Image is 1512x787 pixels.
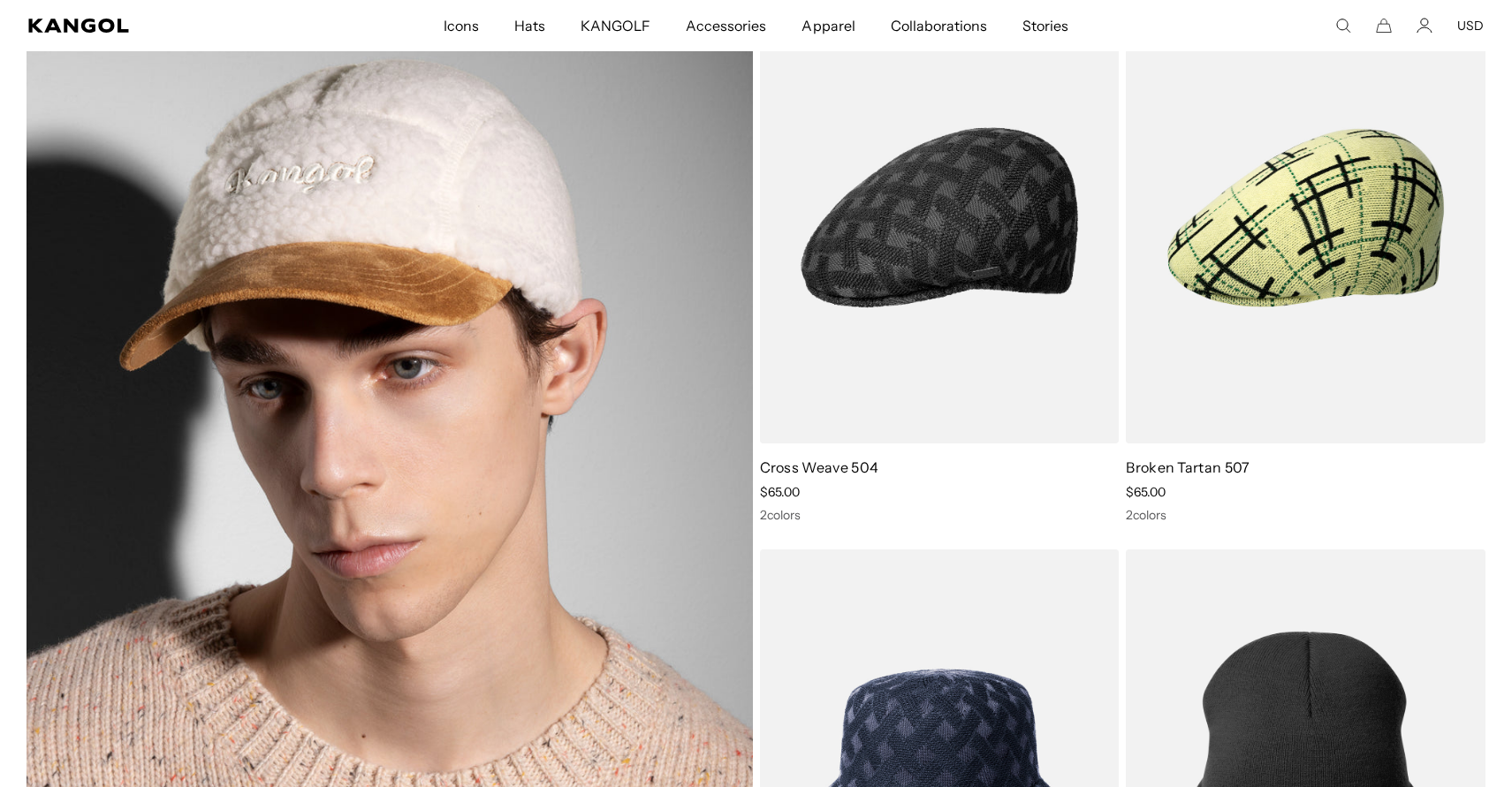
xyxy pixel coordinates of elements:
[1126,458,1250,476] a: Broken Tartan 507
[1126,507,1485,523] div: 2 colors
[28,19,293,33] a: Kangol
[1417,18,1432,34] a: Account
[1335,18,1351,34] summary: Search here
[1376,18,1392,34] button: Cart
[760,458,879,476] a: Cross Weave 504
[760,484,800,500] span: $65.00
[1126,484,1166,500] span: $65.00
[1457,18,1484,34] button: USD
[760,507,1120,523] div: 2 colors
